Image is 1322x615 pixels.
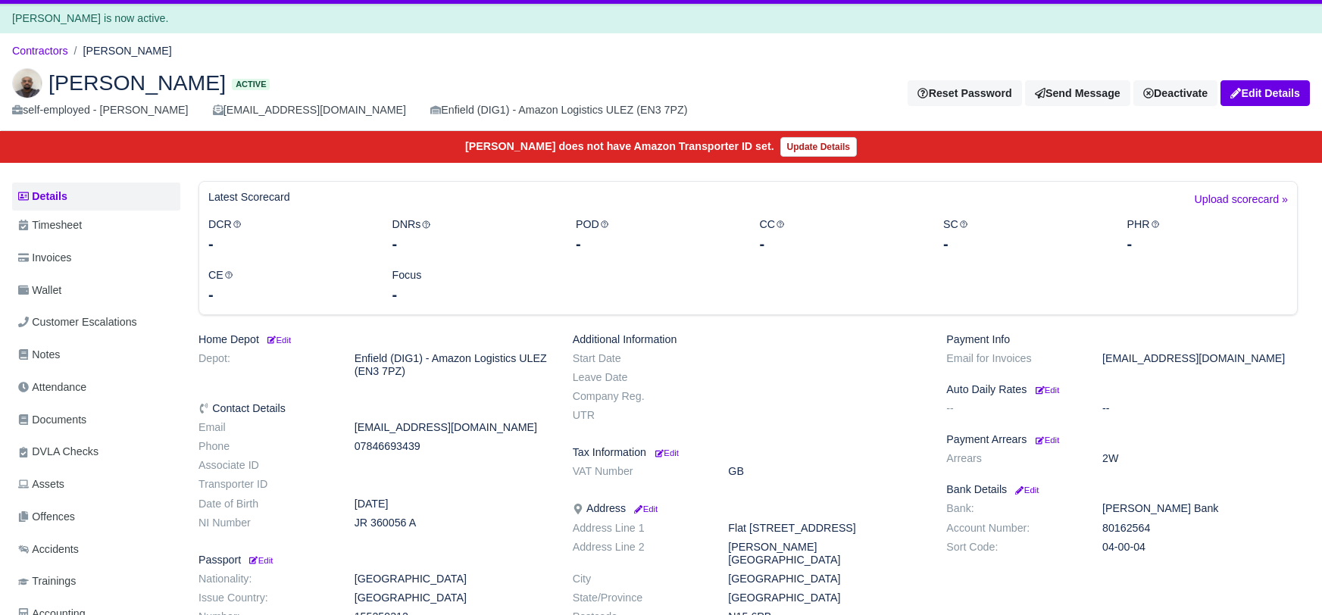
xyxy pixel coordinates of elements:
dd: 80162564 [1091,522,1309,535]
span: Wallet [18,282,61,299]
dt: NI Number [187,517,343,529]
dd: [PERSON_NAME][GEOGRAPHIC_DATA] [717,541,935,567]
dt: Transporter ID [187,478,343,491]
div: PHR [1116,216,1300,254]
span: Invoices [18,249,71,267]
span: Active [232,79,270,90]
div: Enfield (DIG1) - Amazon Logistics ULEZ (EN3 7PZ) [430,101,687,119]
a: Customer Escalations [12,307,180,337]
h6: Address [573,502,924,515]
a: Trainings [12,567,180,596]
a: Assets [12,470,180,499]
div: - [760,233,921,254]
a: Contractors [12,45,68,57]
dd: 07846693439 [343,440,561,453]
div: DNRs [381,216,565,254]
div: POD [564,216,749,254]
a: Update Details [780,137,857,157]
small: Edit [265,336,291,345]
dt: Email [187,421,343,434]
li: [PERSON_NAME] [68,42,172,60]
div: - [392,233,554,254]
span: [PERSON_NAME] [48,72,226,93]
small: Edit [247,556,273,565]
div: CC [749,216,933,254]
div: - [576,233,737,254]
a: Timesheet [12,211,180,240]
dd: [GEOGRAPHIC_DATA] [717,592,935,604]
dt: Associate ID [187,459,343,472]
dt: Company Reg. [561,390,717,403]
span: DVLA Checks [18,443,98,460]
dt: UTR [561,409,717,422]
iframe: Chat Widget [1246,542,1322,615]
dd: [DATE] [343,498,561,510]
a: Edit [652,446,679,458]
a: Offences [12,502,180,532]
a: Deactivate [1133,80,1217,106]
h6: Bank Details [946,483,1298,496]
a: Upload scorecard » [1195,191,1288,216]
a: Documents [12,405,180,435]
dt: State/Province [561,592,717,604]
h6: Contact Details [198,402,550,415]
a: Edit [1013,483,1039,495]
dd: [EMAIL_ADDRESS][DOMAIN_NAME] [343,421,561,434]
span: Attendance [18,379,86,396]
dd: 2W [1091,452,1309,465]
dt: VAT Number [561,465,717,478]
span: Trainings [18,573,76,590]
small: Edit [1013,485,1039,495]
dt: Arrears [935,452,1091,465]
h6: Auto Daily Rates [946,383,1298,396]
span: Timesheet [18,217,82,234]
dd: [PERSON_NAME] Bank [1091,502,1309,515]
span: Accidents [18,541,79,558]
div: SC [932,216,1116,254]
dt: Address Line 2 [561,541,717,567]
dt: Start Date [561,352,717,365]
div: - [208,233,370,254]
dd: Enfield (DIG1) - Amazon Logistics ULEZ (EN3 7PZ) [343,352,561,378]
h6: Tax Information [573,446,924,459]
small: Edit [655,448,679,457]
a: Notes [12,340,180,370]
dt: Issue Country: [187,592,343,604]
dd: GB [717,465,935,478]
span: Notes [18,346,60,364]
dt: Bank: [935,502,1091,515]
div: - [392,284,554,305]
a: Edit [1033,383,1059,395]
div: DCR [197,216,381,254]
a: Invoices [12,243,180,273]
dd: Flat [STREET_ADDRESS] [717,522,935,535]
a: Edit [1033,433,1059,445]
small: Edit [632,504,658,514]
dt: City [561,573,717,585]
div: - [1127,233,1289,254]
a: Send Message [1025,80,1130,106]
a: Accidents [12,535,180,564]
dd: -- [1091,402,1309,415]
h6: Latest Scorecard [208,191,290,204]
dt: Phone [187,440,343,453]
a: Edit [265,333,291,345]
h6: Additional Information [573,333,924,346]
span: Offences [18,508,75,526]
h6: Home Depot [198,333,550,346]
dt: Address Line 1 [561,522,717,535]
h6: Payment Info [946,333,1298,346]
dd: [EMAIL_ADDRESS][DOMAIN_NAME] [1091,352,1309,365]
div: - [943,233,1105,254]
a: Wallet [12,276,180,305]
h6: Passport [198,554,550,567]
a: Attendance [12,373,180,402]
dt: Nationality: [187,573,343,585]
dt: Email for Invoices [935,352,1091,365]
div: - [208,284,370,305]
a: Edit [632,502,658,514]
a: Edit [247,554,273,566]
dt: Date of Birth [187,498,343,510]
span: Customer Escalations [18,314,137,331]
